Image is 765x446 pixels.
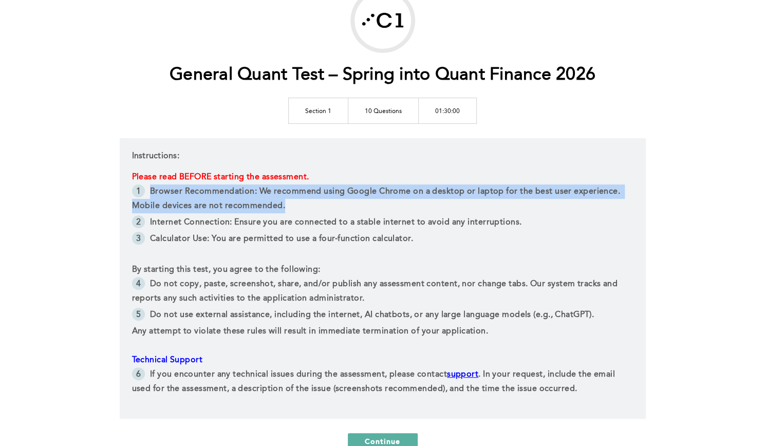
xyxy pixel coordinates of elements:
span: Do not use external assistance, including the internet, AI chatbots, or any large language models... [150,311,594,319]
span: . In your request, include the email used for the assessment, a description of the issue (screens... [132,370,618,393]
td: Section 1 [289,98,348,123]
span: Technical Support [132,356,202,364]
td: 10 Questions [348,98,419,123]
span: Continue [365,436,401,446]
div: Instructions: [120,138,646,419]
span: If you encounter any technical issues during the assessment, please contact [150,370,447,379]
td: 01:30:00 [419,98,477,123]
h1: General Quant Test – Spring into Quant Finance 2026 [170,65,595,86]
span: Browser Recommendation: We recommend using Google Chrome on a desktop or laptop for the best user... [132,188,623,210]
a: support [447,370,478,379]
span: Any attempt to violate these rules will result in immediate termination of your application. [132,327,488,336]
span: Do not copy, paste, screenshot, share, and/or publish any assessment content, nor change tabs. Ou... [132,280,620,303]
span: Calculator Use: You are permitted to use a four-function calculator. [150,235,413,243]
span: Please read BEFORE starting the assessment. [132,173,309,181]
span: By starting this test, you agree to the following: [132,266,321,274]
span: Internet Connection: Ensure you are connected to a stable internet to avoid any interruptions. [150,218,521,227]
